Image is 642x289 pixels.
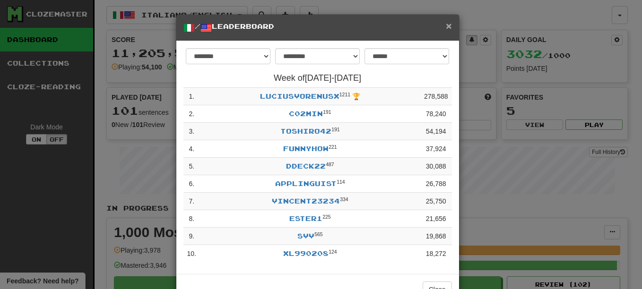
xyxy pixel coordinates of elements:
a: Vincent23234 [272,197,340,205]
a: Toshiro42 [280,127,331,135]
td: 6 . [183,175,200,193]
button: Close [446,21,451,31]
td: 7 . [183,193,200,210]
h5: / Leaderboard [183,22,452,34]
td: 1 . [183,88,200,105]
a: XL990208 [283,249,329,257]
sup: Level 221 [329,144,337,150]
sup: Level 565 [314,231,323,237]
sup: Level 114 [337,179,345,185]
a: LuciusVorenusX [260,92,339,100]
td: 278,588 [420,88,452,105]
td: 37,924 [420,140,452,158]
sup: Level 225 [322,214,331,220]
sup: Level 334 [340,196,348,202]
td: 78,240 [420,105,452,123]
a: Applinguist [275,179,337,187]
td: 25,750 [420,193,452,210]
td: 26,788 [420,175,452,193]
td: 4 . [183,140,200,158]
td: 18,272 [420,245,452,263]
sup: Level 487 [326,161,334,167]
sup: Level 124 [329,249,337,255]
td: 2 . [183,105,200,123]
a: svv [297,232,314,240]
td: 30,088 [420,158,452,175]
a: Funnyhow [283,144,329,153]
sup: Level 191 [331,127,340,132]
td: 8 . [183,210,200,228]
span: × [446,20,451,31]
sup: Level 191 [323,109,331,115]
a: Ddeck22 [286,162,326,170]
td: 9 . [183,228,200,245]
td: 10 . [183,245,200,263]
span: 🏆 [352,93,360,100]
sup: Level 1211 [339,92,350,97]
td: 19,868 [420,228,452,245]
h4: Week of [DATE] - [DATE] [183,74,452,83]
td: 21,656 [420,210,452,228]
a: Ester1 [289,214,322,222]
a: c02min [289,110,323,118]
td: 3 . [183,123,200,140]
td: 5 . [183,158,200,175]
td: 54,194 [420,123,452,140]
